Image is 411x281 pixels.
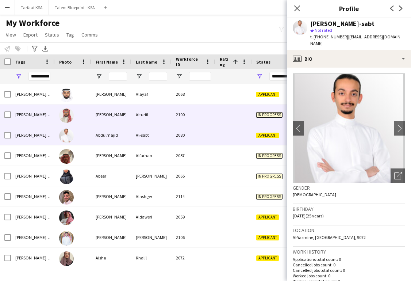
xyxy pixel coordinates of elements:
input: Last Name Filter Input [149,72,167,81]
button: Talent Blueprint - KSA [49,0,101,15]
a: Status [42,30,62,39]
span: Applicant [256,255,279,261]
span: Applicant [256,133,279,138]
span: Photo [59,59,72,65]
span: [DATE] (25 years) [293,213,324,219]
img: Ahmad Bin jubayl [59,231,74,246]
div: [PERSON_NAME] [131,166,172,186]
button: Open Filter Menu [176,73,183,80]
button: Open Filter Menu [15,73,22,80]
div: Alashger [131,186,172,206]
span: [DEMOGRAPHIC_DATA] [293,192,336,197]
div: [PERSON_NAME] Staff [11,166,55,186]
span: Export [23,31,38,38]
div: [PERSON_NAME] Staff [11,84,55,104]
div: [PERSON_NAME] Staff [11,248,55,268]
img: Abdulrhman Alfarhan [59,149,74,164]
div: Aldawsri [131,207,172,227]
a: Comms [78,30,101,39]
span: In progress [256,194,283,200]
p: Cancelled jobs total count: 0 [293,267,405,273]
app-action-btn: Export XLSX [41,44,50,53]
div: 2065 [172,166,215,186]
div: [PERSON_NAME]-sabt [310,20,374,27]
h3: Work history [293,248,405,255]
span: t. [PHONE_NUMBER] [310,34,348,39]
img: Ahmad Alashger [59,190,74,205]
span: Not rated [315,27,332,33]
span: View [6,31,16,38]
button: Open Filter Menu [96,73,102,80]
div: [PERSON_NAME] [91,145,131,166]
a: View [3,30,19,39]
img: Abeer Ahmad [59,170,74,184]
div: 2059 [172,207,215,227]
div: [PERSON_NAME] Staff [11,145,55,166]
div: Alfarhan [131,145,172,166]
p: Worked jobs count: 0 [293,273,405,278]
span: Comms [81,31,98,38]
h3: Birthday [293,206,405,212]
div: Al-sabt [131,125,172,145]
img: Abdullah Alturifi [59,108,74,123]
p: Cancelled jobs count: 0 [293,262,405,267]
div: Alturifi [131,105,172,125]
div: 2100 [172,105,215,125]
span: Last Name [136,59,157,65]
div: [PERSON_NAME] [91,207,131,227]
div: [PERSON_NAME] [91,227,131,247]
span: Al-Yasmine, [GEOGRAPHIC_DATA], 9072 [293,235,366,240]
div: Alayaf [131,84,172,104]
span: Applicant [256,214,279,220]
span: First Name [96,59,118,65]
div: Abdulmajid [91,125,131,145]
h3: Location [293,227,405,233]
span: Rating [220,56,230,67]
div: [PERSON_NAME] [91,84,131,104]
div: Abeer [91,166,131,186]
div: 2080 [172,125,215,145]
img: Ahmad Aldawsri [59,210,74,225]
span: In progress [256,174,283,179]
div: [PERSON_NAME] [91,186,131,206]
span: In progress [256,153,283,159]
span: Tag [66,31,74,38]
div: Bio [287,50,411,68]
div: Khalil [131,248,172,268]
img: Crew avatar or photo [293,73,405,183]
span: Status [256,59,270,65]
span: Applicant [256,235,279,240]
img: Abdulmajid Al-sabt [59,129,74,143]
div: 2106 [172,227,215,247]
span: In progress [256,112,283,118]
span: Status [45,31,59,38]
div: [PERSON_NAME] [131,227,172,247]
h3: Gender [293,185,405,191]
div: 2114 [172,186,215,206]
div: [PERSON_NAME] [91,105,131,125]
div: [PERSON_NAME] Staff [11,207,55,227]
span: Workforce ID [176,56,202,67]
p: Applications total count: 0 [293,257,405,262]
div: [PERSON_NAME] Staff [11,186,55,206]
div: [PERSON_NAME] Staff [11,227,55,247]
span: My Workforce [6,18,59,29]
img: Aisha Khalil [59,251,74,266]
a: Tag [64,30,77,39]
div: [PERSON_NAME] Staff [11,105,55,125]
div: 2057 [172,145,215,166]
a: Export [20,30,41,39]
img: Abdullah Alayaf [59,88,74,102]
input: First Name Filter Input [109,72,127,81]
app-action-btn: Advanced filters [30,44,39,53]
div: [PERSON_NAME] Staff [11,125,55,145]
button: Open Filter Menu [136,73,142,80]
input: Workforce ID Filter Input [189,72,211,81]
button: Tarfaat KSA [15,0,49,15]
div: 2072 [172,248,215,268]
div: 2068 [172,84,215,104]
div: Aisha [91,248,131,268]
span: Applicant [256,92,279,97]
span: Tags [15,59,25,65]
span: | [EMAIL_ADDRESS][DOMAIN_NAME] [310,34,403,46]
